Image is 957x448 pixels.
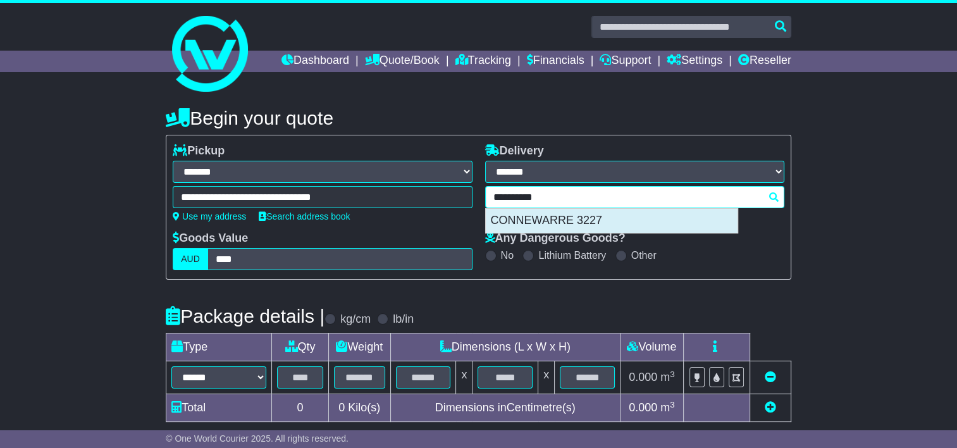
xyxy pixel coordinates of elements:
a: Search address book [259,211,350,221]
label: kg/cm [340,313,371,327]
sup: 3 [670,400,675,409]
td: Total [166,394,272,422]
td: Dimensions in Centimetre(s) [390,394,620,422]
td: Volume [620,333,683,361]
sup: 3 [670,370,675,379]
a: Settings [667,51,722,72]
label: No [501,249,514,261]
td: Qty [272,333,329,361]
h4: Begin your quote [166,108,791,128]
span: m [660,401,675,414]
div: CONNEWARRE 3227 [486,209,738,233]
td: Kilo(s) [328,394,390,422]
label: AUD [173,248,208,270]
a: Support [600,51,651,72]
label: Goods Value [173,232,248,246]
span: 0 [338,401,345,414]
label: Any Dangerous Goods? [485,232,626,246]
td: x [538,361,555,394]
td: Weight [328,333,390,361]
a: Remove this item [765,371,776,383]
a: Financials [527,51,584,72]
a: Use my address [173,211,246,221]
label: lb/in [393,313,414,327]
span: © One World Courier 2025. All rights reserved. [166,433,349,444]
label: Delivery [485,144,544,158]
label: Pickup [173,144,225,158]
td: Type [166,333,272,361]
span: m [660,371,675,383]
a: Tracking [455,51,510,72]
a: Add new item [765,401,776,414]
td: 0 [272,394,329,422]
typeahead: Please provide city [485,186,784,208]
label: Lithium Battery [538,249,606,261]
a: Dashboard [281,51,349,72]
td: x [456,361,472,394]
a: Quote/Book [365,51,440,72]
span: 0.000 [629,371,657,383]
a: Reseller [738,51,791,72]
label: Other [631,249,657,261]
span: 0.000 [629,401,657,414]
td: Dimensions (L x W x H) [390,333,620,361]
h4: Package details | [166,306,324,327]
